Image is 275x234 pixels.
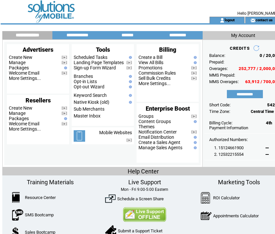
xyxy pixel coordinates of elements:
[74,93,107,98] a: Keyword Search
[191,71,197,75] img: video.png
[138,140,180,145] a: Create a Sales Agent
[9,60,26,65] a: Manage
[250,18,255,23] img: contact_us_icon.gif
[201,210,211,222] img: AppointmentCalc.png
[191,66,197,70] img: video.png
[255,18,273,22] a: contact us
[12,192,20,203] img: ResourceCenter.png
[209,109,230,114] span: Time Zone:
[138,135,174,140] a: Email Distribution
[62,112,67,115] img: video.png
[62,61,67,64] img: video.png
[128,168,159,175] span: Help Center
[138,60,163,65] a: View All Bills
[138,70,176,76] a: Commission Rules
[74,130,85,142] img: mobile-websites.png
[96,46,110,53] span: Tools
[27,179,74,186] span: Training Materials
[118,228,162,233] a: Submit a Support Ticket
[74,74,93,79] a: Branches
[127,94,132,97] img: help.gif
[213,213,259,218] a: Appointments Calculator
[209,66,228,71] span: Overages:
[138,114,154,119] a: Groups
[209,125,248,130] a: Payment Information
[192,146,197,149] img: help.gif
[62,122,67,126] img: video.png
[127,85,132,88] img: help.gif
[266,120,272,125] span: 4th
[74,55,107,60] a: Scheduled Tasks
[138,81,171,86] a: More Settings...
[209,60,224,64] span: Prepaid:
[127,80,132,83] img: help.gif
[209,102,230,107] span: Short Code:
[74,99,109,105] a: Native Kiosk (old)
[9,126,41,132] a: More Settings...
[192,120,197,123] img: help.gif
[192,56,197,59] img: help.gif
[74,65,116,70] a: Sign-up Form Wizard
[214,152,244,157] span: 2. 12532215554
[12,209,23,221] img: SMSBootcamp.png
[138,124,155,129] a: Themes
[159,46,176,53] span: Billing
[9,76,41,81] a: More Settings...
[138,55,162,60] a: Create a Bill
[138,65,162,70] a: Promotions
[191,130,197,134] img: video.png
[138,76,171,81] a: Sell Bulk Credits
[74,84,104,89] a: Opt-out Wizard
[74,79,97,84] a: Opt-in Lists
[23,46,53,53] span: Advertisers
[138,145,182,150] a: Manage Sales Agents
[74,60,124,65] a: Landing Page Templates
[9,121,39,126] a: Welcome Email
[209,79,239,84] span: MMS Overages:
[231,33,255,38] span: My Account
[9,65,29,70] a: Packages
[209,53,225,58] span: Balance:
[62,106,67,110] img: video.png
[127,56,132,59] img: help.gif
[62,56,67,59] img: video.png
[192,141,197,144] img: help.gif
[230,46,250,51] span: CREDITS
[192,136,197,139] img: help.gif
[25,195,56,200] a: Resource Center
[25,212,54,217] a: SMS Bootcamp
[201,192,211,204] img: Calculator.png
[225,18,235,22] a: logout
[128,179,161,186] span: Live Support
[9,70,39,76] a: Welcome Email
[99,130,132,135] a: Mobile Websites
[9,55,32,60] a: Create New
[117,196,164,201] a: Schedule a Screen Share
[9,105,32,111] a: Create New
[74,106,104,112] a: Sub Merchants
[209,120,232,125] span: Billing Cycle:
[123,207,166,222] img: Contact Us
[62,71,67,75] img: video.png
[63,66,67,69] img: help.gif
[9,111,26,116] a: Manage
[191,115,197,118] img: video.png
[138,129,177,135] a: Notification Center
[9,116,29,121] a: Packages
[209,137,248,142] span: Authorized Numbers:
[213,195,240,200] a: ROI Calculator
[121,187,168,192] span: Mon - Fri 9:00-5:00 Eastern
[138,119,171,124] a: Content Groups
[126,61,132,64] img: video.png
[218,179,260,186] span: Marketing Tools
[220,18,225,23] img: account_icon.gif
[105,193,116,204] img: ScreenShare.png
[191,77,197,80] img: video.png
[146,105,190,112] span: Enterprise Boost
[192,61,197,64] img: help.gif
[127,75,132,78] img: help.gif
[126,138,132,142] img: video.png
[126,66,132,70] img: video.png
[209,73,235,78] span: MMS Prepaid:
[127,101,132,104] img: help.gif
